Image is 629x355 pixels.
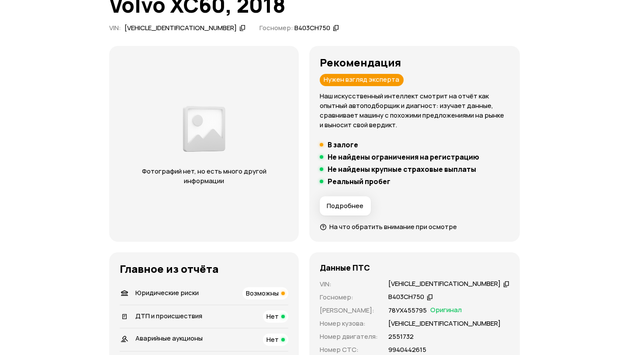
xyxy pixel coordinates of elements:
[388,345,426,355] p: 9940442615
[266,335,279,344] span: Нет
[328,165,476,174] h5: Не найдены крупные страховые выплаты
[329,222,457,231] span: На что обратить внимание при осмотре
[259,23,293,32] span: Госномер:
[430,306,462,315] span: Оригинал
[124,24,237,33] div: [VEHICLE_IDENTIFICATION_NUMBER]
[388,292,424,302] div: В403СН750
[320,91,509,130] p: Наш искусственный интеллект смотрит на отчёт как опытный автоподборщик и диагност: изучает данные...
[388,306,427,315] p: 78УХ455795
[120,263,288,275] h3: Главное из отчёта
[320,279,378,289] p: VIN :
[320,263,370,272] h4: Данные ПТС
[320,306,378,315] p: [PERSON_NAME] :
[320,345,378,355] p: Номер СТС :
[320,292,378,302] p: Госномер :
[109,23,121,32] span: VIN :
[328,177,391,186] h5: Реальный пробег
[320,74,404,86] div: Нужен взгляд эксперта
[320,196,371,216] button: Подробнее
[388,332,414,341] p: 2551732
[127,167,281,186] p: Фотографий нет, но есть много другой информации
[328,140,358,149] h5: В залоге
[320,332,378,341] p: Номер двигателя :
[246,289,279,298] span: Возможны
[388,279,501,289] div: [VEHICLE_IDENTIFICATION_NUMBER]
[135,288,199,297] span: Юридические риски
[328,153,479,161] h5: Не найдены ограничения на регистрацию
[327,202,363,210] span: Подробнее
[320,56,509,69] h3: Рекомендация
[181,102,227,156] img: d89e54fb62fcf1f0.png
[294,24,330,33] div: В403СН750
[320,222,457,231] a: На что обратить внимание при осмотре
[320,319,378,328] p: Номер кузова :
[388,319,501,328] p: [VEHICLE_IDENTIFICATION_NUMBER]
[135,311,202,320] span: ДТП и происшествия
[135,334,203,343] span: Аварийные аукционы
[266,312,279,321] span: Нет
